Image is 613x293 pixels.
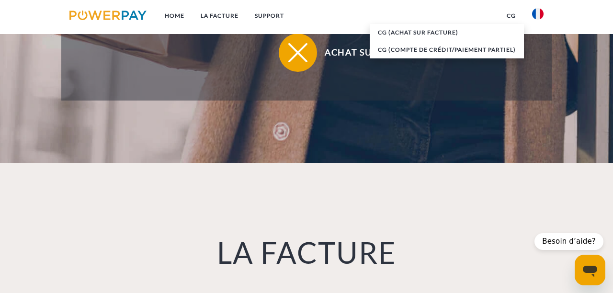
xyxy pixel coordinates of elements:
[370,41,524,58] a: CG (Compte de crédit/paiement partiel)
[499,7,524,24] a: CG
[247,7,292,24] a: Support
[532,8,544,20] img: fr
[193,7,247,24] a: LA FACTURE
[279,34,528,72] button: Achat sur facture indisponible
[157,7,193,24] a: Home
[69,11,147,20] img: logo-powerpay.svg
[69,235,544,271] h1: LA FACTURE
[370,24,524,41] a: CG (achat sur facture)
[534,233,603,250] div: Besoin d’aide?
[575,255,605,285] iframe: Bouton de lancement de la fenêtre de messagerie, conversation en cours
[286,41,310,65] img: qb_close.svg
